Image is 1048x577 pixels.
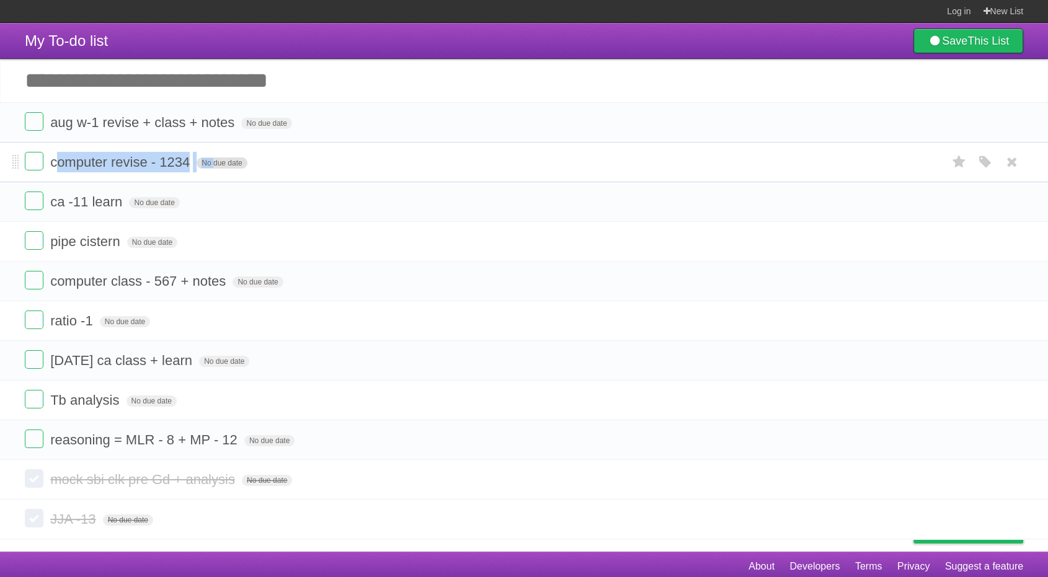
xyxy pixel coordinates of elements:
[25,231,43,250] label: Done
[50,194,125,209] span: ca -11 learn
[242,475,292,486] span: No due date
[50,432,241,447] span: reasoning = MLR - 8 + MP - 12
[25,192,43,210] label: Done
[25,469,43,488] label: Done
[967,35,1009,47] b: This List
[244,435,295,446] span: No due date
[50,472,238,487] span: mock sbi clk pre Gd + analysis
[25,311,43,329] label: Done
[197,157,247,169] span: No due date
[913,29,1023,53] a: SaveThis List
[241,118,291,129] span: No due date
[25,112,43,131] label: Done
[50,392,122,408] span: Tb analysis
[50,353,195,368] span: [DATE] ca class + learn
[948,152,971,172] label: Star task
[25,509,43,527] label: Done
[25,390,43,408] label: Done
[127,395,177,407] span: No due date
[233,276,283,288] span: No due date
[25,429,43,448] label: Done
[25,32,108,49] span: My To-do list
[25,350,43,369] label: Done
[100,316,150,327] span: No due date
[939,521,1017,543] span: Buy me a coffee
[50,154,193,170] span: computer revise - 1234
[50,511,99,527] span: JJA -13
[103,514,153,526] span: No due date
[50,273,229,289] span: computer class - 567 + notes
[127,237,177,248] span: No due date
[199,356,249,367] span: No due date
[50,234,123,249] span: pipe cistern
[50,313,95,328] span: ratio -1
[25,152,43,170] label: Done
[129,197,179,208] span: No due date
[25,271,43,289] label: Done
[50,115,238,130] span: aug w-1 revise + class + notes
